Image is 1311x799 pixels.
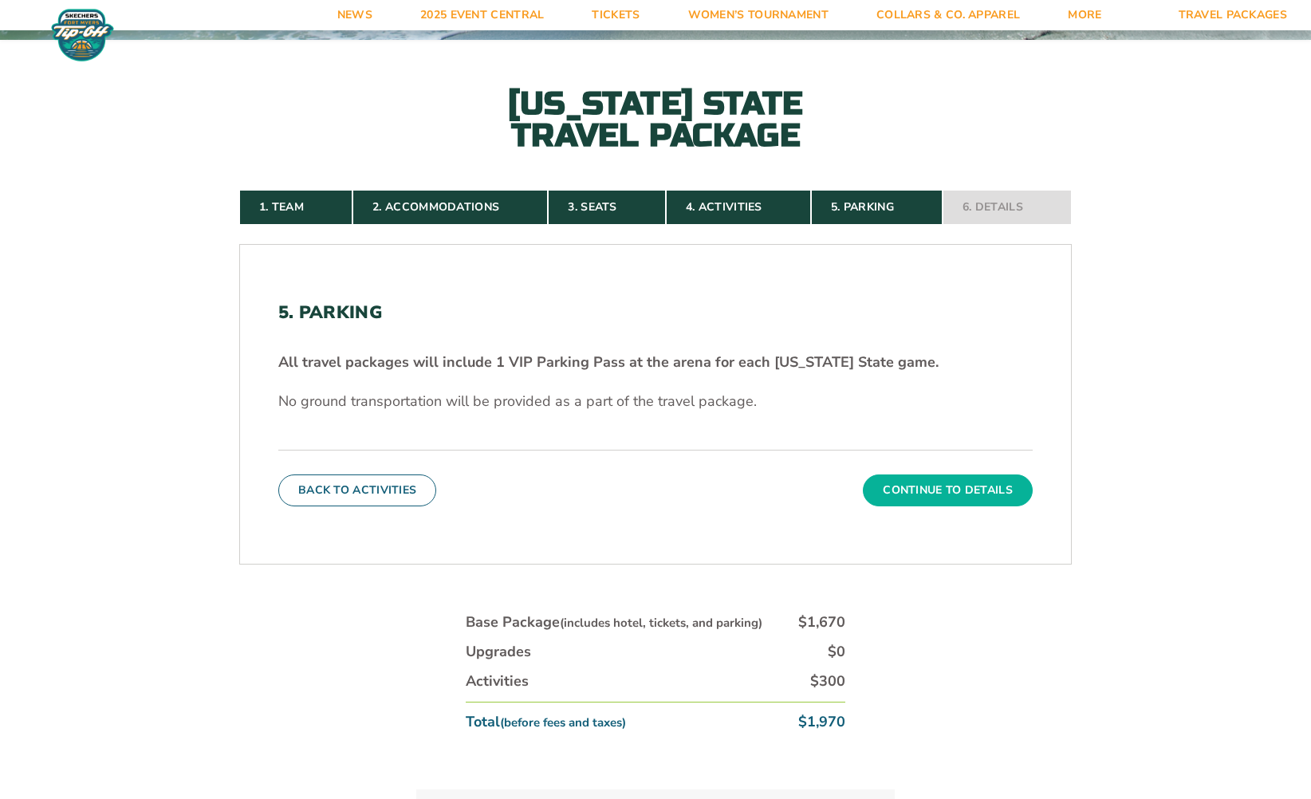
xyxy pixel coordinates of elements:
a: 3. Seats [548,190,665,225]
small: (before fees and taxes) [500,714,626,730]
div: $1,970 [798,712,845,732]
h2: [US_STATE] State Travel Package [480,88,831,152]
img: Fort Myers Tip-Off [48,8,117,62]
p: No ground transportation will be provided as a part of the travel package. [278,392,1033,411]
button: Back To Activities [278,474,436,506]
a: 2. Accommodations [352,190,548,225]
button: Continue To Details [863,474,1033,506]
strong: All travel packages will include 1 VIP Parking Pass at the arena for each [US_STATE] State game. [278,352,939,372]
div: $1,670 [798,612,845,632]
div: $0 [828,642,845,662]
small: (includes hotel, tickets, and parking) [560,615,762,631]
div: Total [466,712,626,732]
div: Upgrades [466,642,531,662]
div: $300 [810,671,845,691]
div: Activities [466,671,529,691]
div: Base Package [466,612,762,632]
a: 4. Activities [666,190,811,225]
a: 1. Team [239,190,352,225]
h2: 5. Parking [278,302,1033,323]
